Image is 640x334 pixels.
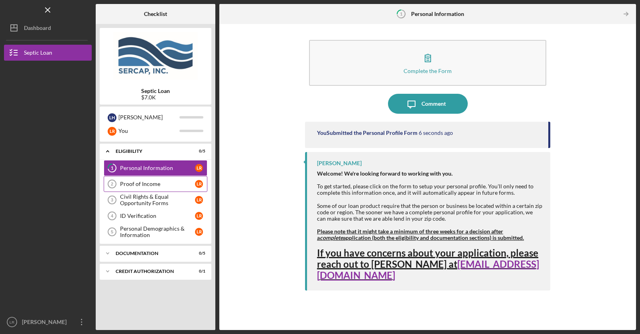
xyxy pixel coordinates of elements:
[111,229,113,234] tspan: 5
[120,181,195,187] div: Proof of Income
[317,160,362,166] div: [PERSON_NAME]
[120,225,195,238] div: Personal Demographics & Information
[104,176,207,192] a: 2Proof of IncomeLR
[400,11,402,16] tspan: 1
[195,196,203,204] div: L R
[111,182,113,186] tspan: 2
[120,213,195,219] div: ID Verification
[104,224,207,240] a: 5Personal Demographics & InformationLR
[10,320,14,324] text: LR
[100,32,211,80] img: Product logo
[104,208,207,224] a: 4ID VerificationLR
[4,314,92,330] button: LR[PERSON_NAME]
[118,111,179,124] div: [PERSON_NAME]
[388,94,468,114] button: Comment
[421,94,446,114] div: Comment
[317,170,453,177] strong: Welcome! We're looking forward to working with you.
[411,11,464,17] b: Personal Information
[24,20,51,38] div: Dashboard
[104,160,207,176] a: 1Personal InformationLR
[120,165,195,171] div: Personal Information
[111,166,113,171] tspan: 1
[20,314,72,332] div: [PERSON_NAME]
[116,251,185,256] div: Documentation
[404,68,452,74] div: Complete the Form
[24,45,52,63] div: Septic Loan
[108,113,116,122] div: L H
[104,192,207,208] a: 3Civil Rights & Equal Opportunity FormsLR
[317,203,542,222] div: Some of our loan product require that the person or business be located within a certain zip code...
[195,180,203,188] div: L R
[195,164,203,172] div: L R
[317,247,539,281] span: If you have concerns about your application, please reach out to [PERSON_NAME] at
[4,45,92,61] button: Septic Loan
[4,20,92,36] button: Dashboard
[118,124,179,138] div: You
[309,40,546,86] button: Complete the Form
[141,94,170,101] div: $7.0K
[191,149,205,154] div: 0 / 5
[317,258,539,281] a: [EMAIL_ADDRESS][DOMAIN_NAME]
[195,228,203,236] div: L R
[317,228,524,241] strong: Please note that it might take a minimum of three weeks for a decision after a application (both ...
[144,11,167,17] b: Checklist
[116,269,185,274] div: CREDIT AUTHORIZATION
[120,194,195,206] div: Civil Rights & Equal Opportunity Forms
[191,251,205,256] div: 0 / 5
[191,269,205,274] div: 0 / 1
[108,127,116,136] div: L R
[116,149,185,154] div: Eligibility
[317,130,417,136] div: You Submitted the Personal Profile Form
[111,213,114,218] tspan: 4
[320,234,343,241] em: complete
[195,212,203,220] div: L R
[141,88,170,94] b: Septic Loan
[317,170,542,196] div: To get started, please click on the form to setup your personal profile. You'll only need to comp...
[111,198,113,202] tspan: 3
[419,130,453,136] time: 2025-08-21 15:54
